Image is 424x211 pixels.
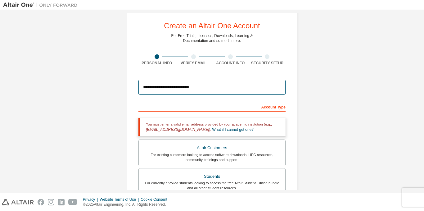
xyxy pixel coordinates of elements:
img: youtube.svg [68,199,77,205]
img: facebook.svg [38,199,44,205]
div: Account Type [138,102,286,112]
div: Create an Altair One Account [164,22,260,30]
div: Privacy [83,197,100,202]
div: Altair Customers [142,144,282,152]
img: linkedin.svg [58,199,65,205]
div: You must enter a valid email address provided by your academic institution (e.g., ). [138,118,286,136]
img: altair_logo.svg [2,199,34,205]
div: Website Terms of Use [100,197,141,202]
div: Students [142,172,282,181]
div: Cookie Consent [141,197,171,202]
div: For Free Trials, Licenses, Downloads, Learning & Documentation and so much more. [171,33,253,43]
img: instagram.svg [48,199,54,205]
div: Verify Email [175,61,212,66]
div: Personal Info [138,61,175,66]
p: © 2025 Altair Engineering, Inc. All Rights Reserved. [83,202,171,207]
a: What if I cannot get one? [212,127,254,132]
img: Altair One [3,2,81,8]
div: Account Info [212,61,249,66]
div: For existing customers looking to access software downloads, HPC resources, community, trainings ... [142,152,282,162]
span: [EMAIL_ADDRESS][DOMAIN_NAME] [146,127,209,132]
div: For currently enrolled students looking to access the free Altair Student Edition bundle and all ... [142,181,282,190]
div: Security Setup [249,61,286,66]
